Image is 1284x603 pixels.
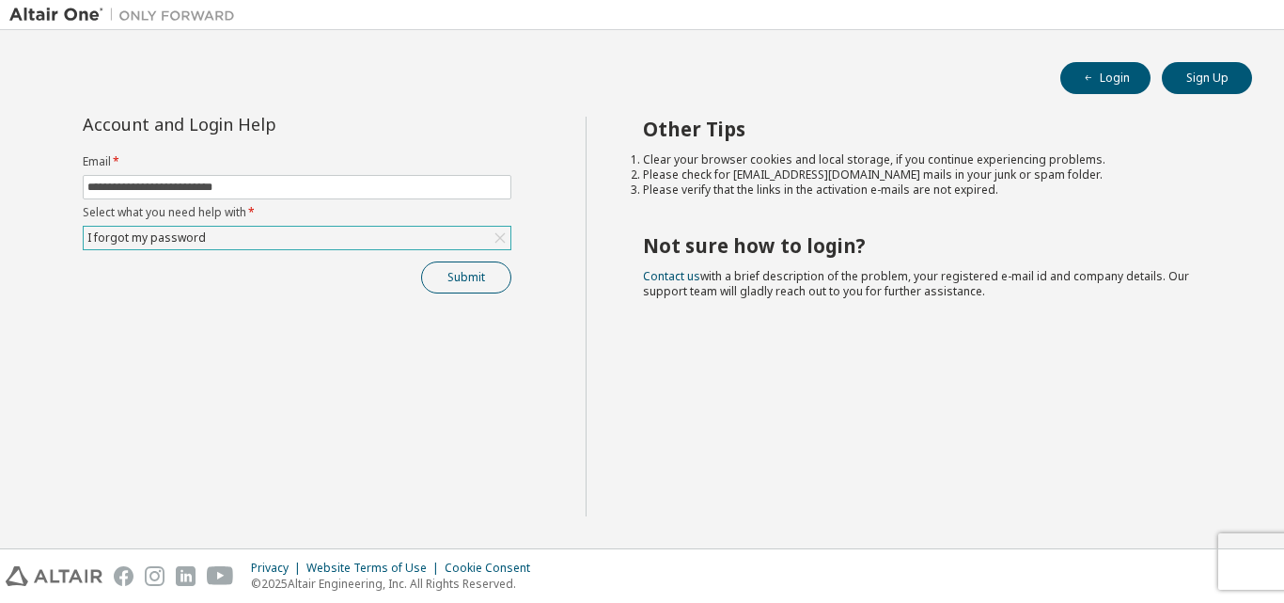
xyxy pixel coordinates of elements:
[6,566,102,586] img: altair_logo.svg
[643,152,1219,167] li: Clear your browser cookies and local storage, if you continue experiencing problems.
[643,233,1219,258] h2: Not sure how to login?
[1162,62,1252,94] button: Sign Up
[83,154,511,169] label: Email
[643,182,1219,198] li: Please verify that the links in the activation e-mails are not expired.
[306,561,445,576] div: Website Terms of Use
[83,117,426,132] div: Account and Login Help
[85,228,209,248] div: I forgot my password
[83,205,511,220] label: Select what you need help with
[176,566,196,586] img: linkedin.svg
[207,566,234,586] img: youtube.svg
[145,566,164,586] img: instagram.svg
[643,167,1219,182] li: Please check for [EMAIL_ADDRESS][DOMAIN_NAME] mails in your junk or spam folder.
[643,268,1189,299] span: with a brief description of the problem, your registered e-mail id and company details. Our suppo...
[643,268,700,284] a: Contact us
[251,576,541,592] p: © 2025 Altair Engineering, Inc. All Rights Reserved.
[84,227,510,249] div: I forgot my password
[9,6,244,24] img: Altair One
[114,566,133,586] img: facebook.svg
[421,262,511,294] button: Submit
[643,117,1219,141] h2: Other Tips
[445,561,541,576] div: Cookie Consent
[251,561,306,576] div: Privacy
[1060,62,1151,94] button: Login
